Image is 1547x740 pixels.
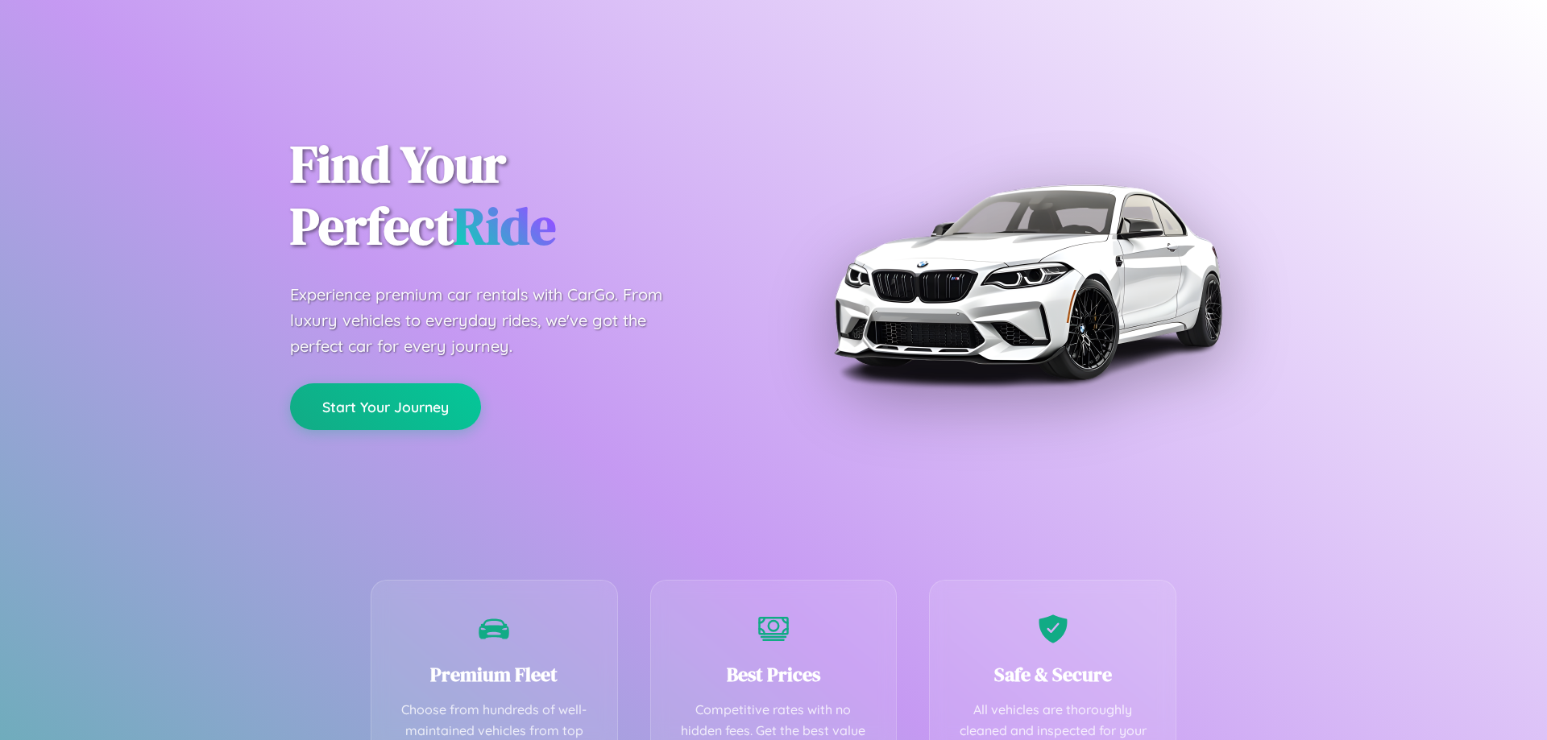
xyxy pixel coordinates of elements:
[290,383,481,430] button: Start Your Journey
[454,191,556,261] span: Ride
[954,661,1151,688] h3: Safe & Secure
[675,661,873,688] h3: Best Prices
[826,81,1229,483] img: Premium BMW car rental vehicle
[290,134,749,258] h1: Find Your Perfect
[396,661,593,688] h3: Premium Fleet
[290,282,693,359] p: Experience premium car rentals with CarGo. From luxury vehicles to everyday rides, we've got the ...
